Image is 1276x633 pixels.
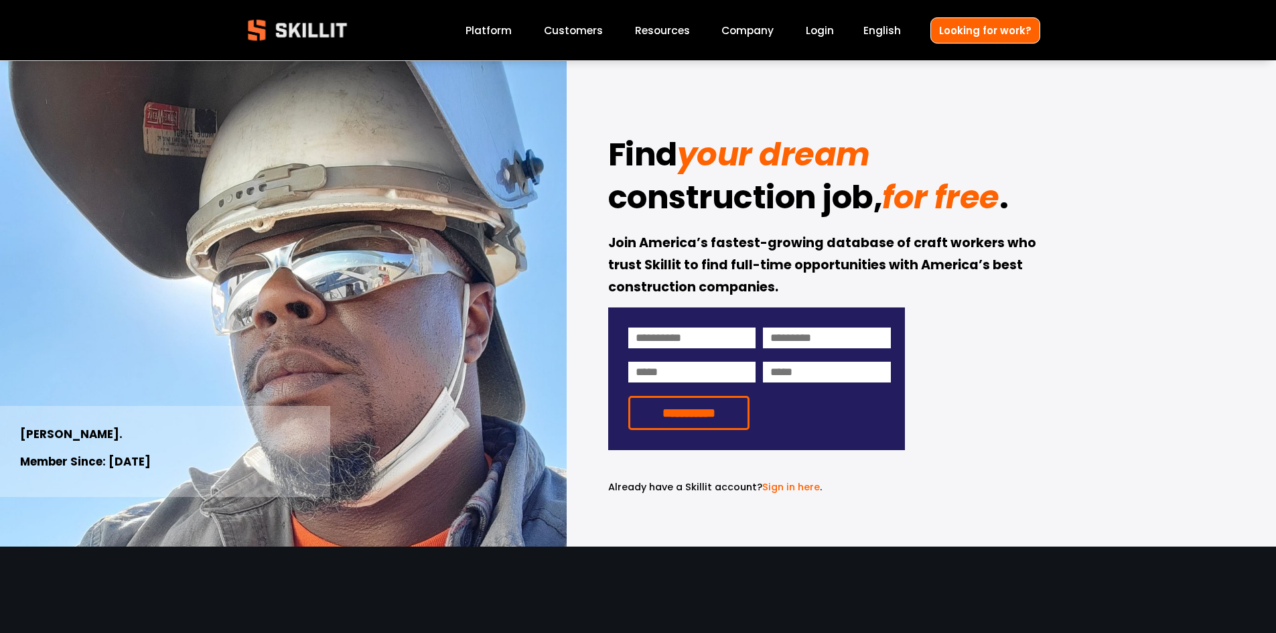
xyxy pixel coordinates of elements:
a: Company [721,21,774,40]
span: English [863,23,901,38]
strong: Find [608,130,677,185]
span: Resources [635,23,690,38]
em: for free [882,175,999,220]
strong: Join America’s fastest-growing database of craft workers who trust Skillit to find full-time oppo... [608,233,1039,299]
a: Looking for work? [930,17,1040,44]
p: . [608,480,905,495]
a: Customers [544,21,603,40]
a: Sign in here [762,480,820,494]
strong: [PERSON_NAME]. [20,425,123,445]
span: Already have a Skillit account? [608,480,762,494]
img: Skillit [236,10,358,50]
strong: Member Since: [DATE] [20,453,151,472]
a: Platform [466,21,512,40]
a: Login [806,21,834,40]
strong: . [999,173,1009,228]
em: your dream [677,132,870,177]
div: language picker [863,21,901,40]
strong: construction job, [608,173,883,228]
a: folder dropdown [635,21,690,40]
